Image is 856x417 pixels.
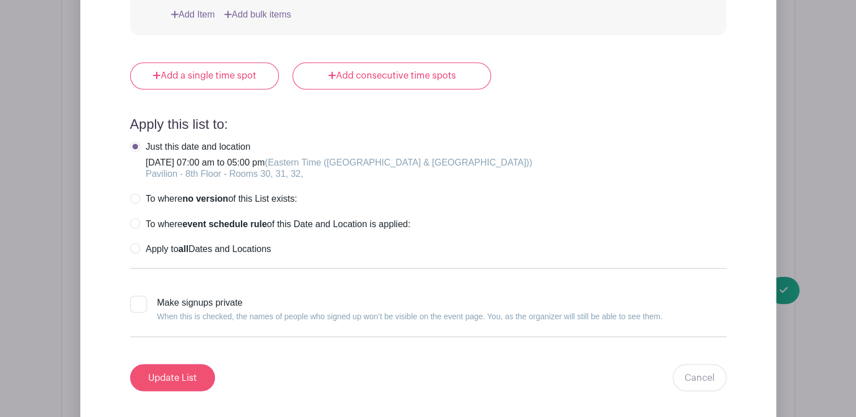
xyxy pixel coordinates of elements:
a: Add bulk items [224,8,291,21]
a: Add a single time spot [130,62,279,89]
div: Pavilion - 8th Floor - Rooms 30, 31, 32, [146,168,532,180]
strong: event schedule rule [182,219,266,228]
strong: no version [182,194,228,203]
label: Apply to Dates and Locations [130,243,271,254]
div: Just this date and location [146,141,532,153]
a: Add Item [171,8,215,21]
span: (Eastern Time ([GEOGRAPHIC_DATA] & [GEOGRAPHIC_DATA])) [265,158,532,167]
input: Update List [130,364,215,391]
a: Add consecutive time spots [292,62,491,89]
label: [DATE] 07:00 am to 05:00 pm [130,141,532,180]
label: To where of this Date and Location is applied: [130,218,411,229]
a: Cancel [673,364,726,391]
small: When this is checked, the names of people who signed up won’t be visible on the event page. You, ... [157,311,663,320]
strong: all [178,244,188,253]
label: To where of this List exists: [130,193,298,205]
h4: Apply this list to: [130,116,726,133]
div: Make signups private [157,296,663,323]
